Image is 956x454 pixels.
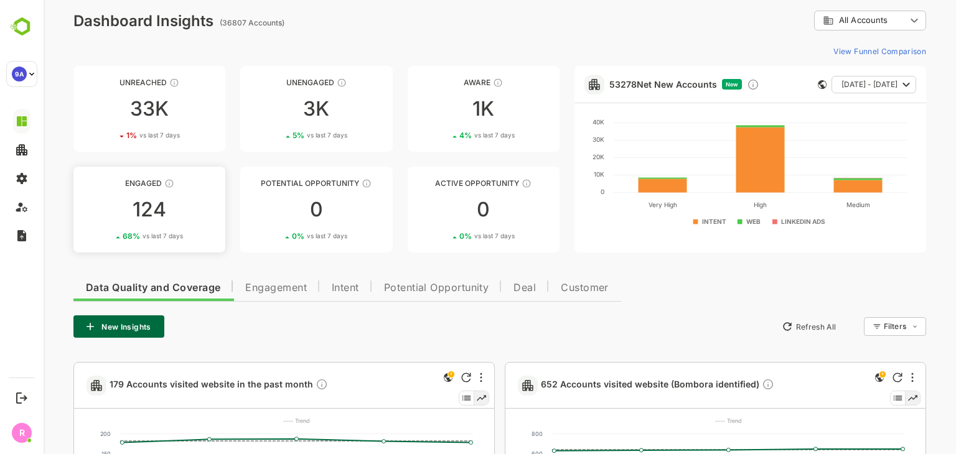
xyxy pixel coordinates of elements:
[263,131,304,140] span: vs last 7 days
[318,178,328,188] div: These accounts are MQAs and can be passed on to Inside Sales
[66,378,284,392] span: 179 Accounts visited website in the past month
[30,167,182,252] a: EngagedThese accounts are warm, further nurturing would qualify them to MQAs12468%vs last 7 days
[604,201,633,209] text: Very High
[30,12,170,30] div: Dashboard Insights
[6,15,38,39] img: BambooboxLogoMark.f1c84d78b4c51b1a7b5f700c9845e183.svg
[57,430,67,437] text: 200
[840,322,863,331] div: Filters
[703,78,716,91] div: Discover new ICP-fit accounts showing engagement — via intent surges, anonymous website visits, L...
[785,41,883,61] button: View Funnel Comparison
[248,231,304,241] div: 0 %
[802,201,826,208] text: Medium
[672,417,698,424] text: ---- Trend
[470,283,492,293] span: Deal
[416,231,471,241] div: 0 %
[774,80,783,89] div: This card does not support filter and segments
[197,66,349,152] a: UnengagedThese accounts have not shown enough engagement and need nurturing3K5%vs last 7 days
[431,231,471,241] span: vs last 7 days
[30,178,182,188] div: Engaged
[436,373,439,382] div: More
[340,283,446,293] span: Potential Opportunity
[397,370,412,387] div: This is a global insight. Segment selection is not applicable for this view
[868,373,870,382] div: More
[364,178,516,188] div: Active Opportunity
[549,118,561,126] text: 40K
[682,81,695,88] span: New
[364,78,516,87] div: Aware
[99,231,139,241] span: vs last 7 days
[549,136,561,143] text: 30K
[795,16,844,25] span: All Accounts
[202,283,263,293] span: Engagement
[240,417,266,424] text: ---- Trend
[30,78,182,87] div: Unreached
[788,76,873,93] button: [DATE] - [DATE]
[293,78,303,88] div: These accounts have not shown enough engagement and need nurturing
[364,200,516,220] div: 0
[79,231,139,241] div: 68 %
[779,15,863,26] div: All Accounts
[710,201,723,209] text: High
[566,79,673,90] a: 53278Net New Accounts
[418,373,428,382] div: Refresh
[288,283,316,293] span: Intent
[364,66,516,152] a: AwareThese accounts have just entered the buying cycle and need further nurturing1K4%vs last 7 days
[197,178,349,188] div: Potential Opportunity
[263,231,304,241] span: vs last 7 days
[121,178,131,188] div: These accounts are warm, further nurturing would qualify them to MQAs
[176,18,245,27] ag: (36807 Accounts)
[42,283,177,293] span: Data Quality and Coverage
[488,430,499,437] text: 800
[364,99,516,119] div: 1K
[771,9,883,33] div: All Accounts
[828,370,843,387] div: This is a global insight. Segment selection is not applicable for this view
[12,67,27,81] div: 9A
[416,131,471,140] div: 4 %
[849,373,859,382] div: Refresh
[13,389,30,406] button: Logout
[30,99,182,119] div: 33K
[449,78,459,88] div: These accounts have just entered the buying cycle and need further nurturing
[718,378,731,392] div: Description not present
[272,378,284,392] div: Description not present
[126,78,136,88] div: These accounts have not been engaged with for a defined time period
[30,315,121,338] button: New Insights
[96,131,136,140] span: vs last 7 days
[557,188,561,195] text: 0
[30,66,182,152] a: UnreachedThese accounts have not been engaged with for a defined time period33K1%vs last 7 days
[497,378,736,392] a: 652 Accounts visited website (Bombora identified)Description not present
[733,317,798,336] button: Refresh All
[839,315,883,338] div: Filters
[66,378,289,392] a: 179 Accounts visited website in the past monthDescription not present
[517,283,565,293] span: Customer
[478,178,488,188] div: These accounts have open opportunities which might be at any of the Sales Stages
[549,153,561,160] text: 20K
[550,170,561,178] text: 10K
[798,76,854,93] span: [DATE] - [DATE]
[197,200,349,220] div: 0
[364,167,516,252] a: Active OpportunityThese accounts have open opportunities which might be at any of the Sales Stage...
[249,131,304,140] div: 5 %
[497,378,731,392] span: 652 Accounts visited website (Bombora identified)
[431,131,471,140] span: vs last 7 days
[197,99,349,119] div: 3K
[197,78,349,87] div: Unengaged
[197,167,349,252] a: Potential OpportunityThese accounts are MQAs and can be passed on to Inside Sales00%vs last 7 days
[83,131,136,140] div: 1 %
[12,423,32,443] div: R
[30,200,182,220] div: 124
